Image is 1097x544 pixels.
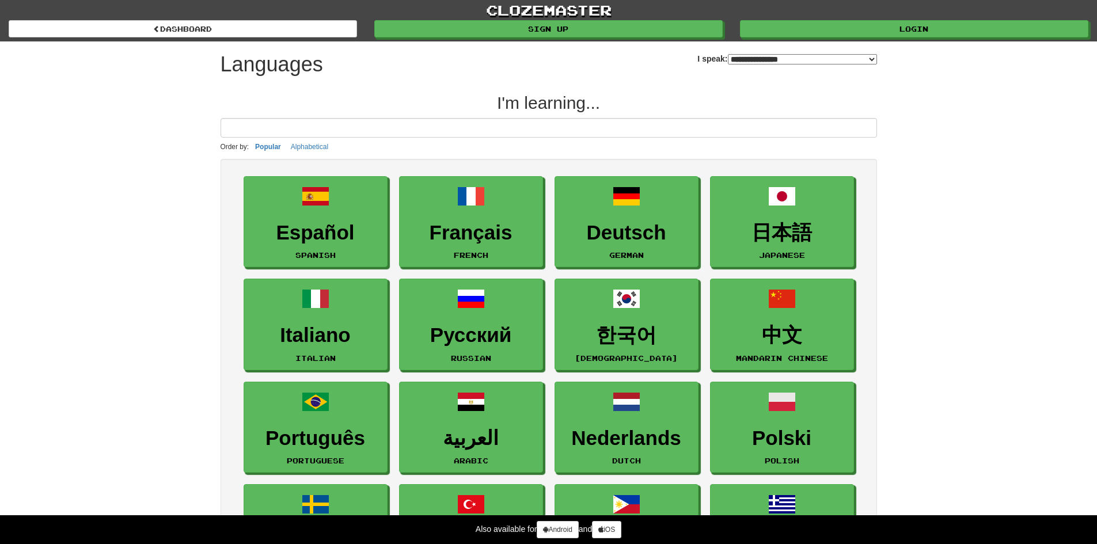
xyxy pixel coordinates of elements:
a: FrançaisFrench [399,176,543,268]
a: 中文Mandarin Chinese [710,279,854,370]
a: DeutschGerman [555,176,699,268]
a: 日本語Japanese [710,176,854,268]
a: EspañolSpanish [244,176,388,268]
small: Polish [765,456,799,465]
a: РусскийRussian [399,279,543,370]
h3: العربية [405,427,537,450]
a: Login [740,20,1088,37]
small: Mandarin Chinese [736,354,828,362]
small: German [609,251,644,259]
h3: Polski [716,427,848,450]
small: French [454,251,488,259]
h1: Languages [221,53,323,76]
a: PortuguêsPortuguese [244,382,388,473]
h3: Español [250,222,381,244]
button: Popular [252,140,284,153]
small: Portuguese [287,456,344,465]
a: dashboard [9,20,357,37]
h3: Русский [405,324,537,347]
h3: Português [250,427,381,450]
label: I speak: [697,53,876,64]
small: [DEMOGRAPHIC_DATA] [575,354,678,362]
a: NederlandsDutch [555,382,699,473]
h3: 中文 [716,324,848,347]
h3: Deutsch [561,222,692,244]
a: iOS [592,521,621,538]
a: العربيةArabic [399,382,543,473]
small: Arabic [454,456,488,465]
small: Spanish [295,251,336,259]
h3: Italiano [250,324,381,347]
a: PolskiPolish [710,382,854,473]
small: Order by: [221,143,249,151]
a: Android [537,521,578,538]
select: I speak: [728,54,877,64]
h3: 한국어 [561,324,692,347]
a: Sign up [374,20,723,37]
button: Alphabetical [287,140,332,153]
h3: Nederlands [561,427,692,450]
a: ItalianoItalian [244,279,388,370]
small: Japanese [759,251,805,259]
a: 한국어[DEMOGRAPHIC_DATA] [555,279,699,370]
h3: 日本語 [716,222,848,244]
h2: I'm learning... [221,93,877,112]
small: Russian [451,354,491,362]
h3: Français [405,222,537,244]
small: Italian [295,354,336,362]
small: Dutch [612,456,641,465]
